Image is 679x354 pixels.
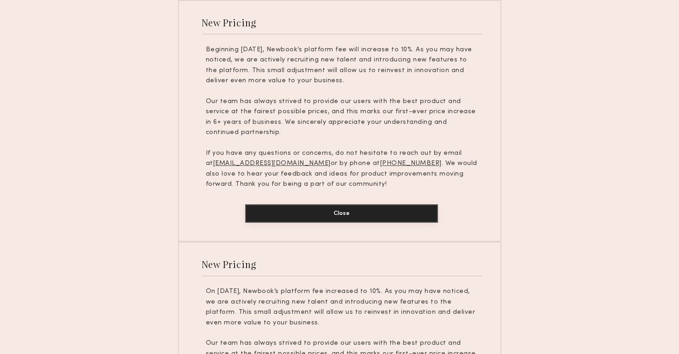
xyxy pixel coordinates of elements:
[202,258,257,270] div: New Pricing
[213,160,331,166] u: [EMAIL_ADDRESS][DOMAIN_NAME]
[206,287,478,328] p: On [DATE], Newbook’s platform fee increased to 10%. As you may have noticed, we are actively recr...
[206,148,478,190] p: If you have any questions or concerns, do not hesitate to reach out by email at or by phone at . ...
[380,160,442,166] u: [PHONE_NUMBER]
[206,45,478,86] p: Beginning [DATE], Newbook’s platform fee will increase to 10%. As you may have noticed, we are ac...
[206,97,478,138] p: Our team has always strived to provide our users with the best product and service at the fairest...
[245,204,438,223] button: Close
[202,16,257,29] div: New Pricing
